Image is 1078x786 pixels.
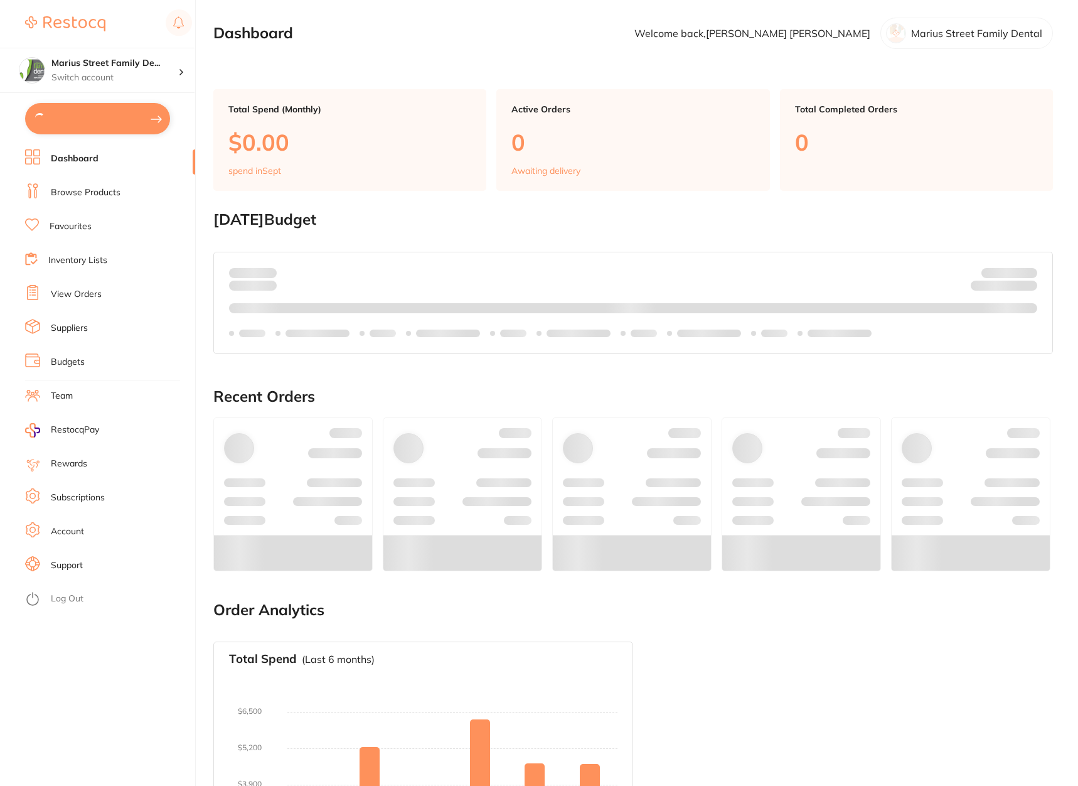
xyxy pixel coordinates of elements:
[51,559,83,572] a: Support
[229,652,297,666] h3: Total Spend
[1013,267,1037,278] strong: $NaN
[795,104,1038,114] p: Total Completed Orders
[51,356,85,369] a: Budgets
[51,390,73,402] a: Team
[213,24,293,42] h2: Dashboard
[631,328,657,338] p: Labels
[228,166,281,176] p: spend in Sept
[677,328,741,338] p: Labels extended
[51,492,105,504] a: Subscriptions
[50,220,92,233] a: Favourites
[229,278,277,293] p: month
[48,254,107,267] a: Inventory Lists
[370,328,396,338] p: Labels
[229,267,277,277] p: Spent:
[761,328,787,338] p: Labels
[634,28,870,39] p: Welcome back, [PERSON_NAME] [PERSON_NAME]
[496,89,769,191] a: Active Orders0Awaiting delivery
[971,278,1037,293] p: Remaining:
[213,388,1053,406] h2: Recent Orders
[51,593,83,605] a: Log Out
[51,322,88,335] a: Suppliers
[780,89,1053,191] a: Total Completed Orders0
[511,104,754,114] p: Active Orders
[255,267,277,278] strong: $0.00
[213,211,1053,229] h2: [DATE] Budget
[25,423,99,438] a: RestocqPay
[51,288,102,301] a: View Orders
[25,9,105,38] a: Restocq Logo
[911,28,1042,39] p: Marius Street Family Dental
[51,72,178,84] p: Switch account
[51,153,99,165] a: Dashboard
[19,58,45,83] img: Marius Street Family Dental
[239,328,265,338] p: Labels
[25,423,40,438] img: RestocqPay
[286,328,350,338] p: Labels extended
[416,328,480,338] p: Labels extended
[547,328,611,338] p: Labels extended
[795,129,1038,155] p: 0
[500,328,526,338] p: Labels
[302,654,375,665] p: (Last 6 months)
[511,166,580,176] p: Awaiting delivery
[213,89,486,191] a: Total Spend (Monthly)$0.00spend inSept
[808,328,872,338] p: Labels extended
[228,104,471,114] p: Total Spend (Monthly)
[25,589,191,610] button: Log Out
[1015,283,1037,294] strong: $0.00
[51,424,99,436] span: RestocqPay
[228,129,471,155] p: $0.00
[51,525,84,538] a: Account
[51,458,87,470] a: Rewards
[511,129,754,155] p: 0
[51,186,120,199] a: Browse Products
[51,57,178,70] h4: Marius Street Family Dental
[25,16,105,31] img: Restocq Logo
[981,267,1037,277] p: Budget:
[213,601,1053,619] h2: Order Analytics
